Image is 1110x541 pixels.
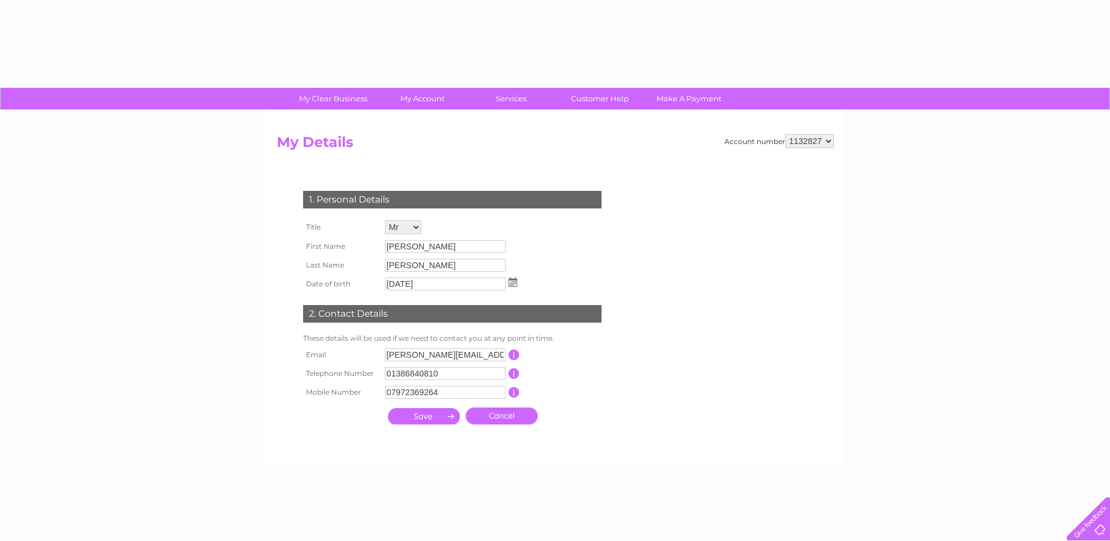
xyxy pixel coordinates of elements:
input: Submit [388,408,460,424]
a: Services [463,88,559,109]
div: 2. Contact Details [303,305,602,323]
div: 1. Personal Details [303,191,602,208]
th: Telephone Number [300,364,382,383]
th: Title [300,217,382,237]
a: Customer Help [552,88,648,109]
img: ... [508,278,517,287]
input: Information [508,350,520,360]
th: Email [300,345,382,364]
input: Information [508,387,520,398]
td: These details will be used if we need to contact you at any point in time. [300,331,604,345]
input: Information [508,368,520,379]
a: Cancel [466,408,538,424]
th: Mobile Number [300,383,382,402]
th: First Name [300,237,382,256]
div: Account number [724,134,834,148]
th: Date of birth [300,275,382,293]
th: Last Name [300,256,382,275]
a: My Account [374,88,470,109]
a: My Clear Business [285,88,382,109]
a: Make A Payment [641,88,737,109]
h2: My Details [277,134,834,156]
